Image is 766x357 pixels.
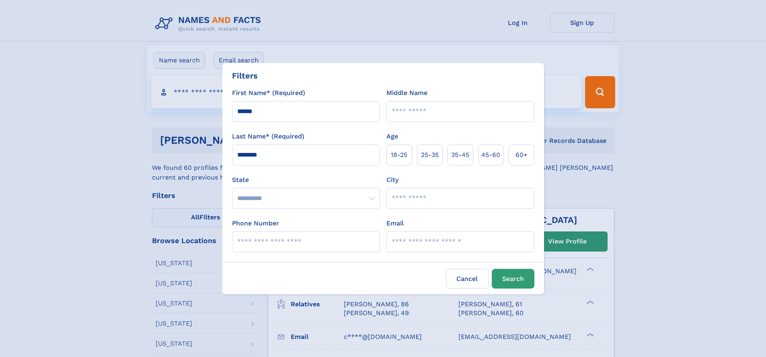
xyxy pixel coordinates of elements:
label: Last Name* (Required) [232,132,304,141]
label: Cancel [446,269,489,289]
label: State [232,175,380,185]
label: Email [386,219,404,228]
div: Filters [232,70,258,82]
span: 25‑35 [421,150,439,160]
label: City [386,175,398,185]
button: Search [492,269,534,289]
span: 60+ [515,150,528,160]
label: Phone Number [232,219,279,228]
label: Age [386,132,398,141]
span: 45‑60 [481,150,500,160]
span: 35‑45 [451,150,469,160]
label: Middle Name [386,88,427,98]
label: First Name* (Required) [232,88,305,98]
span: 18‑25 [391,150,407,160]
